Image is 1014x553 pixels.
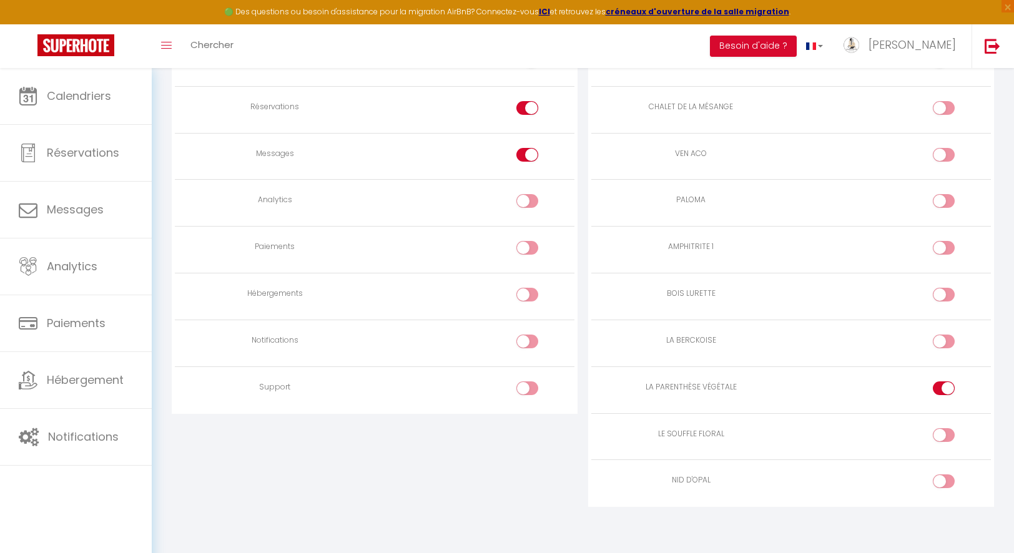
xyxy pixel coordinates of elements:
div: Analytics [180,194,370,206]
div: LE SOUFFLE FLORAL [596,428,786,440]
span: Notifications [48,429,119,444]
span: Calendriers [47,88,111,104]
div: Support [180,381,370,393]
div: NID D'OPAL [596,474,786,486]
div: BOIS LURETTE [596,288,786,300]
a: créneaux d'ouverture de la salle migration [606,6,789,17]
button: Besoin d'aide ? [710,36,797,57]
img: logout [985,38,1000,54]
a: ... [PERSON_NAME] [832,24,972,68]
span: Analytics [47,258,97,274]
img: ... [842,36,860,54]
div: Réservations [180,101,370,113]
span: Chercher [190,38,234,51]
div: LA PARENTHÈSE VÉGÉTALE [596,381,786,393]
div: Hébergements [180,288,370,300]
a: Chercher [181,24,243,68]
a: ICI [539,6,550,17]
div: AMPHITRITE 1 [596,241,786,253]
span: Messages [47,202,104,217]
div: CHALET DE LA MÉSANGE [596,101,786,113]
div: PALOMA [596,194,786,206]
button: Ouvrir le widget de chat LiveChat [10,5,47,42]
div: LA BERCKOISE [596,335,786,346]
div: VEN ACO [596,148,786,160]
div: Messages [180,148,370,160]
img: Super Booking [37,34,114,56]
span: Paiements [47,315,106,331]
div: Notifications [180,335,370,346]
span: [PERSON_NAME] [869,37,956,52]
span: Réservations [47,145,119,160]
div: Paiements [180,241,370,253]
span: Hébergement [47,372,124,388]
